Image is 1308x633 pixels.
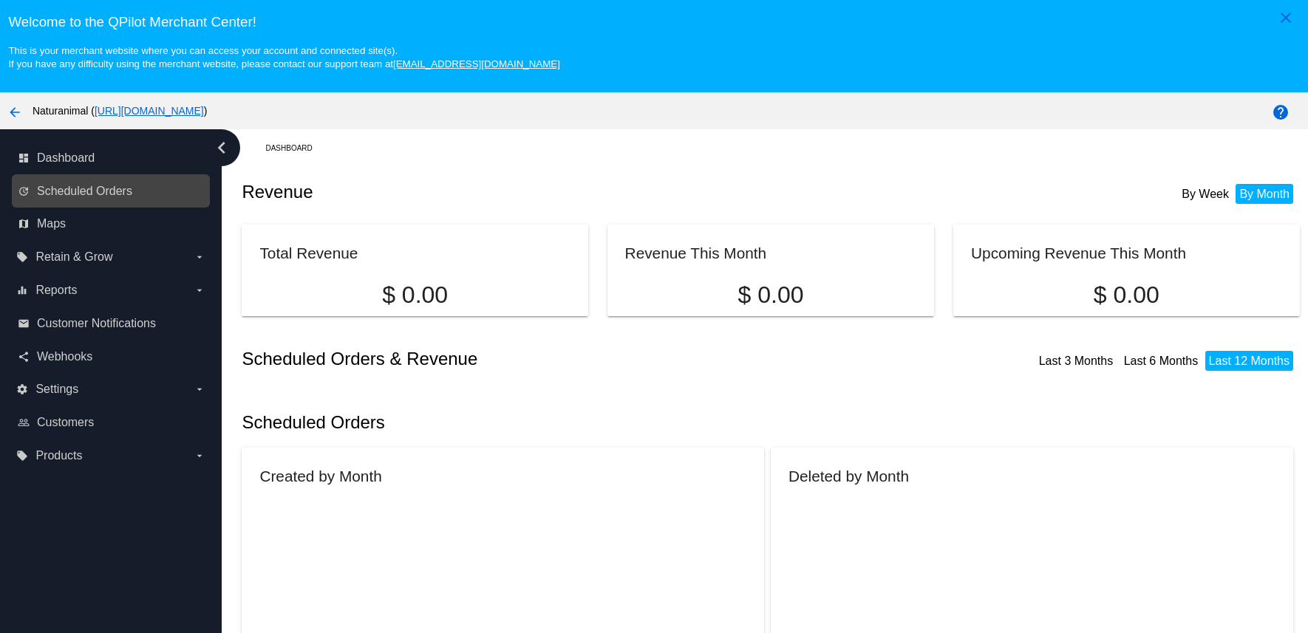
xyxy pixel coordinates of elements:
[16,450,28,462] i: local_offer
[37,151,95,165] span: Dashboard
[35,284,77,297] span: Reports
[1039,355,1114,367] a: Last 3 Months
[8,14,1299,30] h3: Welcome to the QPilot Merchant Center!
[259,244,358,261] h2: Total Revenue
[37,317,156,330] span: Customer Notifications
[18,351,30,363] i: share
[33,105,208,117] span: Naturanimal ( )
[1277,9,1295,27] mat-icon: close
[37,185,132,198] span: Scheduled Orders
[625,281,917,309] p: $ 0.00
[259,281,570,309] p: $ 0.00
[37,217,66,230] span: Maps
[194,251,205,263] i: arrow_drop_down
[194,383,205,395] i: arrow_drop_down
[1236,184,1293,204] li: By Month
[18,318,30,329] i: email
[18,312,205,335] a: email Customer Notifications
[16,383,28,395] i: settings
[95,105,204,117] a: [URL][DOMAIN_NAME]
[1124,355,1199,367] a: Last 6 Months
[18,152,30,164] i: dashboard
[18,411,205,434] a: people_outline Customers
[194,450,205,462] i: arrow_drop_down
[242,412,771,433] h2: Scheduled Orders
[265,137,325,160] a: Dashboard
[16,284,28,296] i: equalizer
[37,416,94,429] span: Customers
[35,250,112,264] span: Retain & Grow
[18,345,205,369] a: share Webhooks
[18,146,205,170] a: dashboard Dashboard
[18,218,30,230] i: map
[18,212,205,236] a: map Maps
[259,468,381,485] h2: Created by Month
[18,179,205,203] a: update Scheduled Orders
[6,103,24,121] mat-icon: arrow_back
[625,244,767,261] h2: Revenue This Month
[242,349,771,369] h2: Scheduled Orders & Revenue
[1178,184,1233,204] li: By Week
[194,284,205,296] i: arrow_drop_down
[1209,355,1290,367] a: Last 12 Months
[16,251,28,263] i: local_offer
[971,244,1186,261] h2: Upcoming Revenue This Month
[788,468,909,485] h2: Deleted by Month
[1272,103,1290,121] mat-icon: help
[242,182,771,202] h2: Revenue
[971,281,1281,309] p: $ 0.00
[18,417,30,428] i: people_outline
[35,449,82,462] span: Products
[35,383,78,396] span: Settings
[18,185,30,197] i: update
[8,45,559,69] small: This is your merchant website where you can access your account and connected site(s). If you hav...
[393,58,560,69] a: [EMAIL_ADDRESS][DOMAIN_NAME]
[37,350,92,363] span: Webhooks
[210,136,234,160] i: chevron_left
